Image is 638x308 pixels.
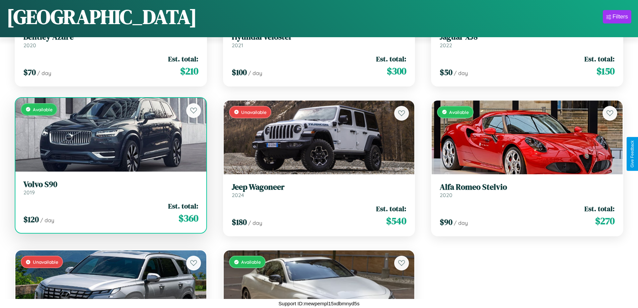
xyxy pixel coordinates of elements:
span: $ 210 [180,64,198,78]
span: / day [40,217,54,224]
span: 2024 [232,192,244,198]
button: Filters [603,10,631,23]
span: Est. total: [584,204,615,213]
span: 2019 [23,189,35,196]
div: Filters [613,13,628,20]
h3: Alfa Romeo Stelvio [440,182,615,192]
h1: [GEOGRAPHIC_DATA] [7,3,197,30]
span: Available [241,259,261,265]
span: Est. total: [168,54,198,64]
a: Bentley Azure2020 [23,32,198,49]
span: / day [454,220,468,226]
span: $ 270 [595,214,615,228]
a: Hyundai Veloster2021 [232,32,407,49]
span: $ 90 [440,217,452,228]
span: 2021 [232,42,243,49]
span: $ 100 [232,67,247,78]
span: 2022 [440,42,452,49]
h3: Hyundai Veloster [232,32,407,42]
span: Available [449,109,469,115]
h3: Jaguar XJ8 [440,32,615,42]
span: / day [37,70,51,76]
h3: Bentley Azure [23,32,198,42]
span: Available [33,107,53,112]
span: / day [248,70,262,76]
div: Give Feedback [630,140,635,168]
span: Unavailable [33,259,58,265]
span: $ 540 [386,214,406,228]
a: Alfa Romeo Stelvio2020 [440,182,615,199]
span: Est. total: [168,201,198,211]
span: $ 180 [232,217,247,228]
h3: Volvo S90 [23,180,198,189]
span: / day [454,70,468,76]
span: 2020 [23,42,36,49]
span: $ 120 [23,214,39,225]
span: $ 70 [23,67,36,78]
span: Est. total: [376,54,406,64]
span: 2020 [440,192,452,198]
span: / day [248,220,262,226]
p: Support ID: mewpempl15xdbmnyd5s [279,299,360,308]
span: Unavailable [241,109,267,115]
span: $ 150 [596,64,615,78]
span: $ 360 [179,211,198,225]
span: Est. total: [584,54,615,64]
h3: Jeep Wagoneer [232,182,407,192]
a: Jeep Wagoneer2024 [232,182,407,199]
span: Est. total: [376,204,406,213]
a: Jaguar XJ82022 [440,32,615,49]
span: $ 300 [387,64,406,78]
span: $ 50 [440,67,452,78]
a: Volvo S902019 [23,180,198,196]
